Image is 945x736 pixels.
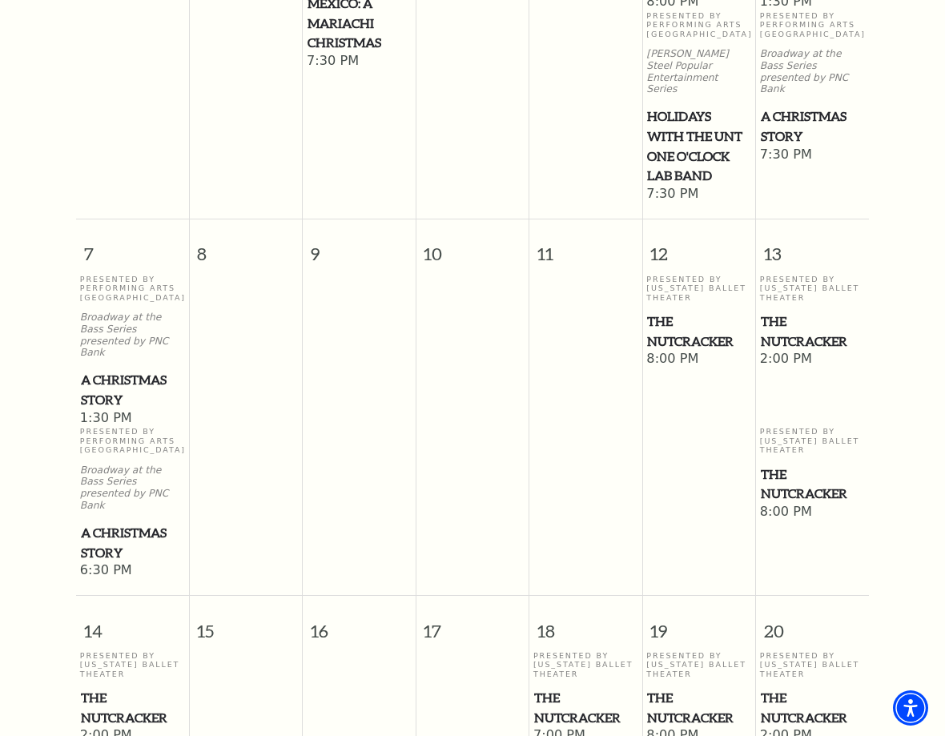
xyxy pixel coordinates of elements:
span: The Nutcracker [534,688,637,727]
a: The Nutcracker [80,688,185,727]
span: 12 [643,219,755,275]
p: Presented By Performing Arts [GEOGRAPHIC_DATA] [80,275,185,302]
span: The Nutcracker [761,465,864,504]
span: 10 [416,219,529,275]
span: The Nutcracker [761,312,864,351]
span: 7 [76,219,189,275]
span: A Christmas Story [761,107,864,146]
p: [PERSON_NAME] Steel Popular Entertainment Series [646,48,751,95]
a: The Nutcracker [760,312,865,351]
a: The Nutcracker [760,465,865,504]
span: 13 [756,219,869,275]
span: A Christmas Story [81,370,184,409]
span: 18 [529,596,641,651]
span: 1:30 PM [80,410,185,428]
span: 8:00 PM [646,351,751,368]
span: 9 [303,219,415,275]
div: Accessibility Menu [893,690,928,726]
span: 7:30 PM [646,186,751,203]
span: 2:00 PM [760,351,865,368]
p: Presented By [US_STATE] Ballet Theater [80,651,185,678]
a: Holidays with the UNT One O'Clock Lab Band [646,107,751,186]
span: 7:30 PM [760,147,865,164]
span: 17 [416,596,529,651]
span: The Nutcracker [647,688,750,727]
span: 7:30 PM [307,53,412,70]
p: Presented By Performing Arts [GEOGRAPHIC_DATA] [646,11,751,38]
a: The Nutcracker [646,312,751,351]
span: The Nutcracker [647,312,750,351]
p: Broadway at the Bass Series presented by PNC Bank [80,312,185,359]
span: 8 [190,219,302,275]
span: 15 [190,596,302,651]
p: Presented By [US_STATE] Ballet Theater [646,651,751,678]
a: The Nutcracker [533,688,638,727]
span: A Christmas Story [81,523,184,562]
span: The Nutcracker [761,688,864,727]
p: Presented By [US_STATE] Ballet Theater [533,651,638,678]
p: Presented By Performing Arts [GEOGRAPHIC_DATA] [760,11,865,38]
p: Presented By [US_STATE] Ballet Theater [760,275,865,302]
p: Broadway at the Bass Series presented by PNC Bank [80,465,185,512]
span: 20 [756,596,869,651]
span: 16 [303,596,415,651]
a: The Nutcracker [646,688,751,727]
a: A Christmas Story [80,523,185,562]
p: Presented By [US_STATE] Ballet Theater [760,427,865,454]
span: 8:00 PM [760,504,865,521]
a: A Christmas Story [80,370,185,409]
p: Presented By Performing Arts [GEOGRAPHIC_DATA] [80,427,185,454]
span: 14 [76,596,189,651]
a: A Christmas Story [760,107,865,146]
span: Holidays with the UNT One O'Clock Lab Band [647,107,750,186]
span: 6:30 PM [80,562,185,580]
span: 11 [529,219,641,275]
p: Presented By [US_STATE] Ballet Theater [760,651,865,678]
p: Presented By [US_STATE] Ballet Theater [646,275,751,302]
span: The Nutcracker [81,688,184,727]
span: 19 [643,596,755,651]
a: The Nutcracker [760,688,865,727]
p: Broadway at the Bass Series presented by PNC Bank [760,48,865,95]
